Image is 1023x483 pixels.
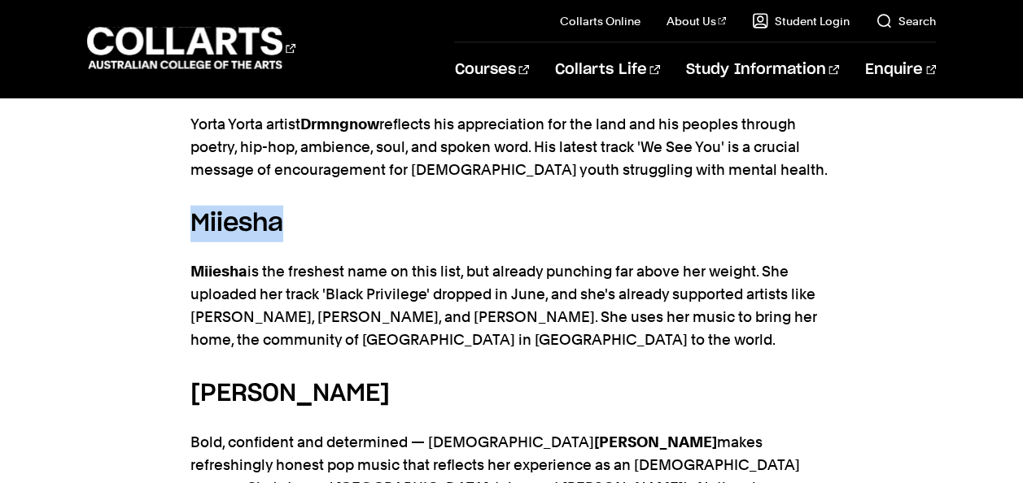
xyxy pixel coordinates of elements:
[594,433,717,450] strong: [PERSON_NAME]
[190,113,833,181] p: Yorta Yorta artist reflects his appreciation for the land and his peoples through poetry, hip-hop...
[865,43,936,97] a: Enquire
[667,13,727,29] a: About Us
[190,206,833,242] h5: Miiesha
[87,25,295,72] div: Go to homepage
[876,13,936,29] a: Search
[686,43,839,97] a: Study Information
[190,263,247,280] strong: Miiesha
[190,376,833,412] h5: [PERSON_NAME]
[752,13,850,29] a: Student Login
[560,13,640,29] a: Collarts Online
[190,260,833,351] p: is the freshest name on this list, but already punching far above her weight. She uploaded her tr...
[300,115,379,133] strong: Drmngnow
[555,43,660,97] a: Collarts Life
[454,43,528,97] a: Courses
